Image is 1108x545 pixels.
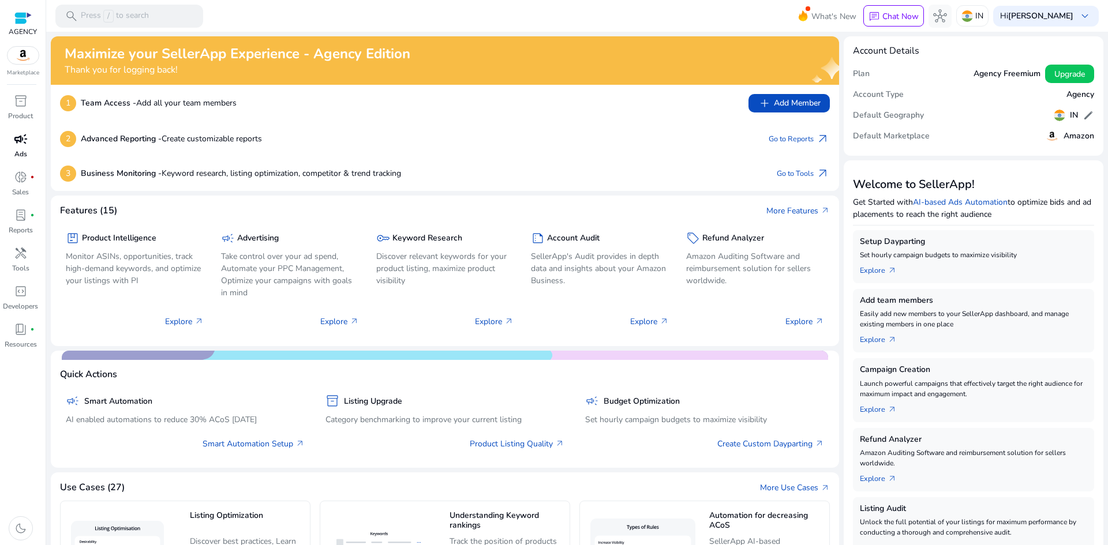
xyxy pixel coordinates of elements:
[1045,65,1094,83] button: Upgrade
[1083,110,1094,121] span: edit
[504,317,514,326] span: arrow_outward
[816,167,830,181] span: arrow_outward
[5,339,37,349] p: Resources
[815,317,824,326] span: arrow_outward
[14,284,28,298] span: code_blocks
[860,378,1087,399] p: Launch powerful campaigns that effectively target the right audience for maximum impact and engag...
[325,414,564,426] p: Category benchmarking to improve your current listing
[860,448,1087,468] p: Amazon Auditing Software and reimbursement solution for sellers worldwide.
[766,205,830,217] a: More Featuresarrow_outward
[194,317,204,326] span: arrow_outward
[103,10,114,22] span: /
[811,6,856,27] span: What's New
[203,438,305,450] a: Smart Automation Setup
[65,46,410,62] h2: Maximize your SellerApp Experience - Agency Edition
[853,46,919,57] h4: Account Details
[14,208,28,222] span: lab_profile
[295,439,305,448] span: arrow_outward
[450,511,564,531] h5: Understanding Keyword rankings
[66,414,305,426] p: AI enabled automations to reduce 30% ACoS [DATE]
[60,482,125,493] h4: Use Cases (27)
[860,517,1087,538] p: Unlock the full potential of your listings for maximum performance by conducting a thorough and c...
[630,315,669,328] p: Explore
[237,234,279,243] h5: Advertising
[547,234,600,243] h5: Account Audit
[9,27,37,37] p: AGENCY
[475,315,514,328] p: Explore
[81,97,136,108] b: Team Access -
[555,439,564,448] span: arrow_outward
[350,317,359,326] span: arrow_outward
[860,250,1087,260] p: Set hourly campaign budgets to maximize visibility
[860,309,1087,329] p: Easily add new members to your SellerApp dashboard, and manage existing members in one place
[531,231,545,245] span: summarize
[853,178,1094,191] h3: Welcome to SellerApp!
[14,132,28,146] span: campaign
[860,296,1087,306] h5: Add team members
[815,439,824,448] span: arrow_outward
[14,246,28,260] span: handyman
[853,90,904,100] h5: Account Type
[860,435,1087,445] h5: Refund Analyzer
[30,327,35,332] span: fiber_manual_record
[82,234,156,243] h5: Product Intelligence
[66,231,80,245] span: package
[81,10,149,22] p: Press to search
[14,170,28,184] span: donut_small
[860,329,906,345] a: Explorearrow_outward
[8,47,39,64] img: amazon.svg
[975,6,983,26] p: IN
[777,166,830,182] a: Go to Toolsarrow_outward
[376,250,514,287] p: Discover relevant keywords for your product listing, maximize product visibility
[860,399,906,415] a: Explorearrow_outward
[81,133,262,145] p: Create customizable reports
[14,521,28,535] span: dark_mode
[758,96,821,110] span: Add Member
[30,213,35,217] span: fiber_manual_record
[14,149,27,159] p: Ads
[860,237,1087,247] h5: Setup Dayparting
[758,96,772,110] span: add
[933,9,947,23] span: hub
[860,504,1087,514] h5: Listing Audit
[929,5,952,28] button: hub
[1054,68,1085,80] span: Upgrade
[84,397,152,407] h5: Smart Automation
[1000,12,1073,20] p: Hi
[8,111,33,121] p: Product
[14,322,28,336] span: book_4
[888,405,897,414] span: arrow_outward
[888,266,897,275] span: arrow_outward
[221,231,235,245] span: campaign
[888,474,897,483] span: arrow_outward
[860,260,906,276] a: Explorearrow_outward
[821,206,830,215] span: arrow_outward
[604,397,680,407] h5: Budget Optimization
[974,69,1040,79] h5: Agency Freemium
[81,97,237,109] p: Add all your team members
[3,301,38,311] p: Developers
[748,94,830,112] button: addAdd Member
[12,263,29,273] p: Tools
[686,231,700,245] span: sell
[888,335,897,344] span: arrow_outward
[81,168,162,179] b: Business Monitoring -
[60,95,76,111] p: 1
[913,197,1008,208] a: AI-based Ads Automation
[190,511,304,531] h5: Listing Optimization
[853,196,1094,220] p: Get Started with to optimize bids and ad placements to reach the right audience
[165,315,204,328] p: Explore
[853,131,930,141] h5: Default Marketplace
[81,133,162,144] b: Advanced Reporting -
[66,394,80,408] span: campaign
[470,438,564,450] a: Product Listing Quality
[12,187,29,197] p: Sales
[853,69,870,79] h5: Plan
[66,250,204,287] p: Monitor ASINs, opportunities, track high-demand keywords, and optimize your listings with PI
[863,5,924,27] button: chatChat Now
[853,111,924,121] h5: Default Geography
[14,94,28,108] span: inventory_2
[1070,111,1078,121] h5: IN
[531,250,669,287] p: SellerApp's Audit provides in depth data and insights about your Amazon Business.
[81,167,401,179] p: Keyword research, listing optimization, competitor & trend tracking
